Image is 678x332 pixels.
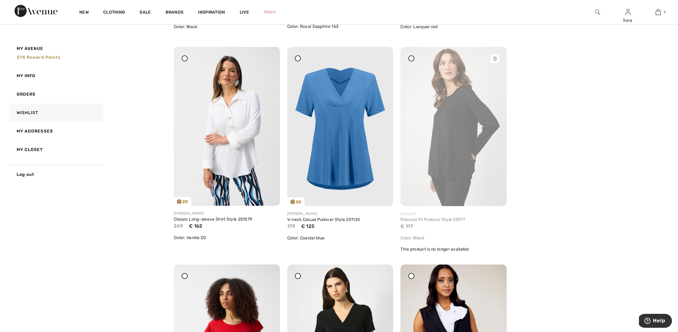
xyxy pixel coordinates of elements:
a: Relaxed Fit Pullover Style 33977 [400,217,465,222]
div: Color: Vanilla 30 [174,235,280,241]
img: joseph-ribkoff-tops-vanilla-30_251079a_2_da17_search.jpg [174,47,280,206]
p: This product is no longer available [400,246,507,252]
span: € 162 [189,223,202,229]
a: Log out [8,165,103,184]
span: 1 [664,9,665,15]
a: My Addresses [8,122,103,140]
img: 1ère Avenue [15,5,58,17]
a: Classic Long-sleeve Shirt Style 251079 [174,217,252,222]
span: € 125 [301,223,315,229]
a: V-neck Casual Pullover Style 251125 [287,217,360,222]
img: joseph-ribkoff-tops-coastal-blue_251125e_1_74e9_search.jpg [287,47,393,206]
img: My Info [625,8,630,16]
a: Clothing [103,10,125,16]
a: Sale [140,10,151,16]
div: Color: Black [400,235,507,241]
span: € 117 [400,223,413,229]
a: Wishlist [8,104,103,122]
div: Compli K [400,211,507,216]
iframe: Opens a widget where you can find more information [639,314,672,329]
span: My Avenue [17,45,44,52]
span: 249 [174,223,183,229]
a: My Info [8,67,103,85]
a: Live [240,9,249,15]
a: 20 [287,47,393,206]
img: search the website [595,8,600,16]
div: Sera [613,17,643,24]
div: [PERSON_NAME] [287,211,393,216]
img: compli-k-tops-black_732933977_4_7168_search.jpg [400,47,507,206]
a: Prom [264,9,276,15]
span: 375 Reward points [17,55,61,60]
a: New [79,10,89,16]
a: My Closet [8,140,103,159]
div: Color: Lacquer red [400,24,507,30]
a: 20 [174,47,280,206]
div: Color: Black [174,24,280,30]
a: Orders [8,85,103,104]
a: Brands [166,10,184,16]
a: Sign In [625,9,630,15]
a: 1 [643,8,673,16]
div: Color: Royal Sapphire 163 [287,23,393,30]
span: 179 [287,223,295,229]
div: Color: Coastal blue [287,235,393,241]
span: Inspiration [198,10,225,16]
div: [PERSON_NAME] [174,211,280,216]
img: My Bag [656,8,661,16]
